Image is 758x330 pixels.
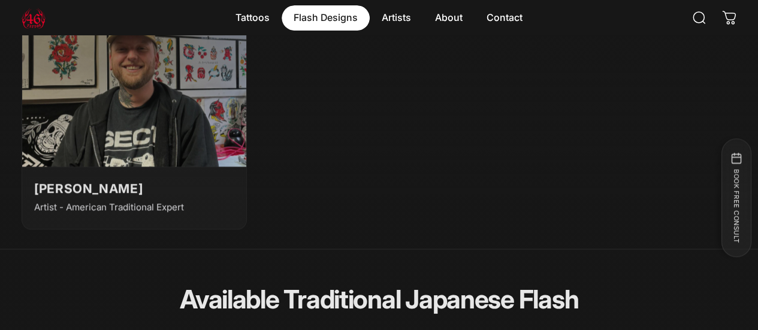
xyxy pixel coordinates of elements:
[716,5,742,31] a: 0 items
[282,5,370,31] summary: Flash Designs
[224,5,534,31] nav: Primary
[475,5,534,31] a: Contact
[370,5,423,31] summary: Artists
[224,5,282,31] summary: Tattoos
[423,5,475,31] summary: About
